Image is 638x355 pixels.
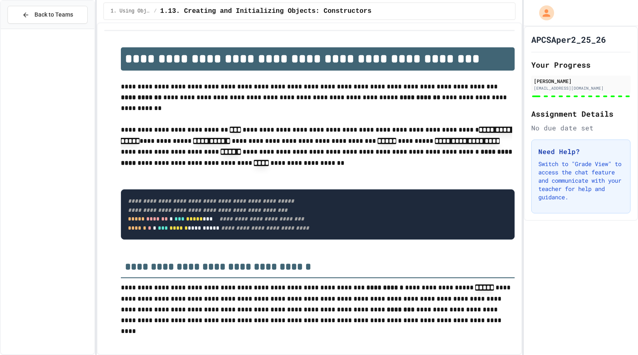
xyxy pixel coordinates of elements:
span: / [154,8,157,15]
div: No due date set [531,123,631,133]
span: Back to Teams [34,10,73,19]
h2: Your Progress [531,59,631,71]
h2: Assignment Details [531,108,631,120]
h3: Need Help? [538,147,623,157]
button: Back to Teams [7,6,88,24]
p: Switch to "Grade View" to access the chat feature and communicate with your teacher for help and ... [538,160,623,201]
span: 1.13. Creating and Initializing Objects: Constructors [160,6,371,16]
span: 1. Using Objects and Methods [110,8,150,15]
h1: APCSAper2_25_26 [531,34,606,45]
div: My Account [530,3,556,22]
div: [PERSON_NAME] [534,77,628,85]
div: [EMAIL_ADDRESS][DOMAIN_NAME] [534,85,628,91]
